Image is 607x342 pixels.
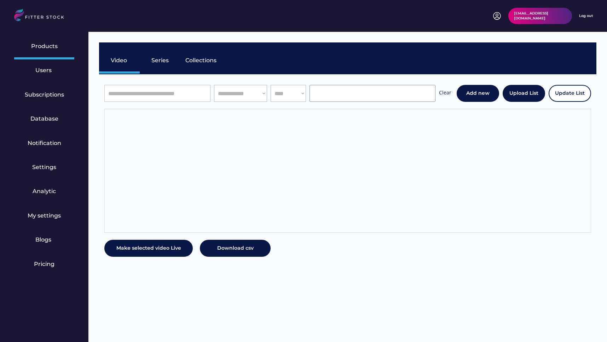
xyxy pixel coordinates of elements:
[579,13,593,18] div: Log out
[35,66,53,74] div: Users
[151,57,169,64] div: Series
[104,240,193,257] button: Make selected video Live
[111,57,128,64] div: Video
[34,260,54,268] div: Pricing
[200,240,271,257] button: Download csv
[30,115,58,123] div: Database
[457,85,499,102] button: Add new
[28,212,61,220] div: My settings
[32,163,56,171] div: Settings
[493,12,501,20] img: profile-circle.svg
[35,236,53,244] div: Blogs
[31,42,58,50] div: Products
[14,9,70,23] img: LOGO.svg
[439,89,451,98] div: Clear
[514,11,566,21] div: [EMAIL_ADDRESS][DOMAIN_NAME]
[28,139,61,147] div: Notification
[549,85,591,102] button: Update List
[185,57,216,64] div: Collections
[503,85,545,102] button: Upload List
[33,187,56,195] div: Analytic
[25,91,64,99] div: Subscriptions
